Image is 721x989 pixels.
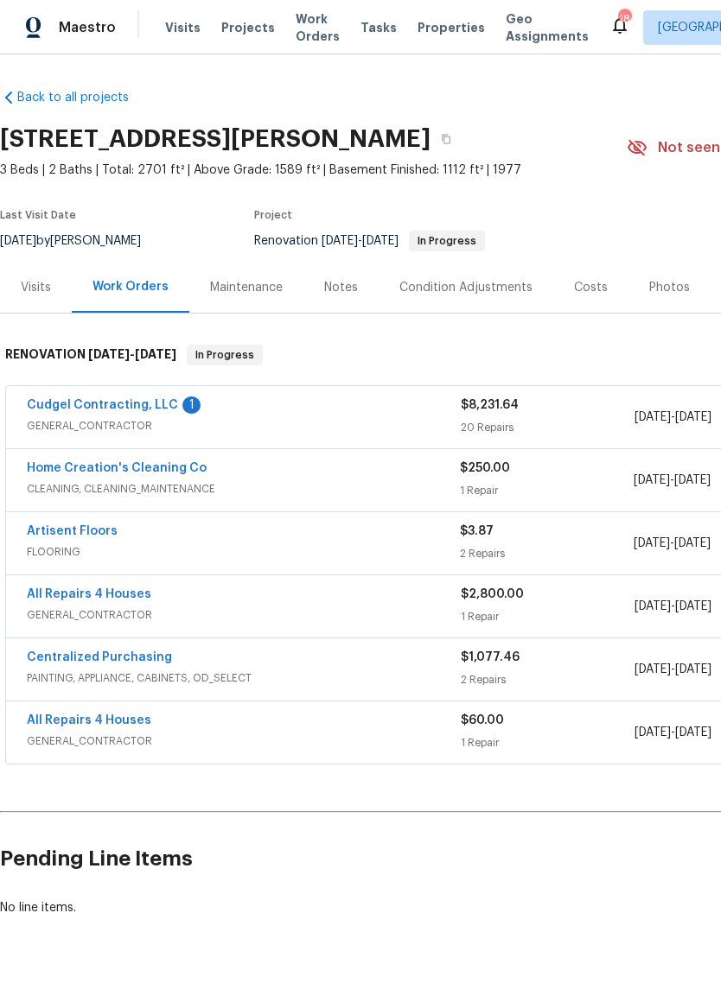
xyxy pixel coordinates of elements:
div: 1 Repair [460,482,633,499]
span: [DATE] [675,663,711,675]
span: GENERAL_CONTRACTOR [27,417,461,434]
div: Work Orders [93,278,169,295]
span: $60.00 [461,714,504,726]
div: Costs [574,279,608,296]
span: Properties [418,19,485,36]
span: [DATE] [322,235,358,247]
span: [DATE] [674,537,711,549]
span: $1,077.46 [461,651,520,663]
a: Cudgel Contracting, LLC [27,399,178,411]
span: FLOORING [27,543,460,561]
span: Maestro [59,19,116,36]
span: [DATE] [135,348,176,360]
span: [DATE] [635,600,671,612]
span: - [88,348,176,360]
span: Work Orders [296,10,340,45]
span: Project [254,210,292,220]
div: Condition Adjustments [399,279,533,296]
div: 1 [182,396,201,414]
div: 2 Repairs [460,545,633,562]
span: [DATE] [634,474,670,486]
span: Projects [221,19,275,36]
span: [DATE] [635,663,671,675]
span: [DATE] [362,235,399,247]
button: Copy Address [431,124,462,155]
span: - [634,472,711,489]
span: Renovation [254,235,485,247]
span: Tasks [360,22,397,34]
div: Notes [324,279,358,296]
a: All Repairs 4 Houses [27,588,151,600]
div: Maintenance [210,279,283,296]
span: [DATE] [88,348,130,360]
span: In Progress [188,346,261,364]
h6: RENOVATION [5,345,176,365]
span: GENERAL_CONTRACTOR [27,732,461,750]
span: [DATE] [675,600,711,612]
span: [DATE] [635,411,671,423]
a: All Repairs 4 Houses [27,714,151,726]
span: - [634,535,711,552]
span: - [635,661,711,678]
span: [DATE] [674,474,711,486]
span: PAINTING, APPLIANCE, CABINETS, OD_SELECT [27,669,461,687]
span: - [322,235,399,247]
span: [DATE] [634,537,670,549]
span: Visits [165,19,201,36]
span: $250.00 [460,462,510,474]
div: 2 Repairs [461,671,635,688]
a: Centralized Purchasing [27,651,172,663]
span: - [635,724,711,741]
span: - [635,598,711,615]
a: Artisent Floors [27,525,118,537]
span: In Progress [411,236,483,246]
div: 20 Repairs [461,419,635,436]
div: Visits [21,279,51,296]
div: 1 Repair [461,734,635,751]
div: 18 [618,10,630,28]
span: Geo Assignments [506,10,589,45]
a: Home Creation's Cleaning Co [27,462,207,474]
span: $8,231.64 [461,399,519,411]
span: [DATE] [675,411,711,423]
span: [DATE] [675,726,711,739]
span: [DATE] [635,726,671,739]
div: Photos [649,279,690,296]
span: CLEANING, CLEANING_MAINTENANCE [27,480,460,498]
span: $2,800.00 [461,588,524,600]
div: 1 Repair [461,608,635,625]
span: GENERAL_CONTRACTOR [27,606,461,624]
span: $3.87 [460,525,494,537]
span: - [635,409,711,426]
